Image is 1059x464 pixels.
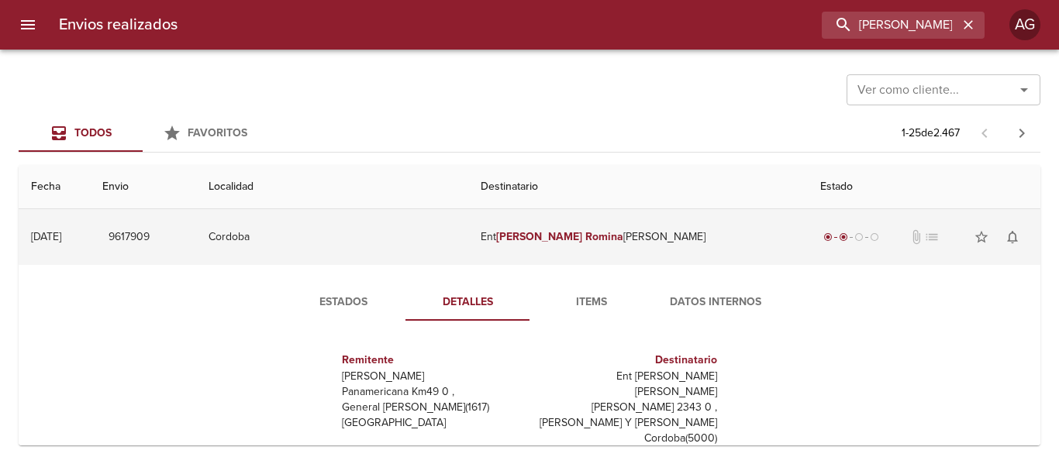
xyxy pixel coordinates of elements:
[870,232,879,242] span: radio_button_unchecked
[102,223,156,252] button: 9617909
[281,284,778,321] div: Tabs detalle de guia
[823,232,833,242] span: radio_button_checked
[342,415,523,431] p: [GEOGRAPHIC_DATA]
[539,293,644,312] span: Items
[924,229,940,245] span: No tiene pedido asociado
[196,209,468,265] td: Cordoba
[468,165,808,209] th: Destinatario
[1005,229,1020,245] span: notifications_none
[854,232,864,242] span: radio_button_unchecked
[19,165,90,209] th: Fecha
[291,293,396,312] span: Estados
[909,229,924,245] span: No tiene documentos adjuntos
[342,400,523,415] p: General [PERSON_NAME] ( 1617 )
[966,222,997,253] button: Agregar a favoritos
[188,126,247,139] span: Favoritos
[536,400,717,431] p: [PERSON_NAME] 2343 0 , [PERSON_NAME] Y [PERSON_NAME]
[902,125,960,141] p: 1 - 25 de 2.467
[1013,79,1035,101] button: Abrir
[196,165,468,209] th: Localidad
[536,352,717,369] h6: Destinatario
[822,12,958,39] input: buscar
[820,229,882,245] div: Despachado
[109,228,150,247] span: 9617909
[9,6,47,43] button: menu
[966,125,1003,140] span: Pagina anterior
[585,230,623,243] em: Romina
[839,232,848,242] span: radio_button_checked
[496,230,582,243] em: [PERSON_NAME]
[1003,115,1040,152] span: Pagina siguiente
[90,165,196,209] th: Envio
[342,369,523,384] p: [PERSON_NAME]
[997,222,1028,253] button: Activar notificaciones
[1009,9,1040,40] div: AG
[536,369,717,400] p: Ent [PERSON_NAME] [PERSON_NAME]
[663,293,768,312] span: Datos Internos
[342,352,523,369] h6: Remitente
[19,115,267,152] div: Tabs Envios
[808,165,1040,209] th: Estado
[31,230,61,243] div: [DATE]
[1009,9,1040,40] div: Abrir información de usuario
[59,12,178,37] h6: Envios realizados
[974,229,989,245] span: star_border
[74,126,112,139] span: Todos
[342,384,523,400] p: Panamericana Km49 0 ,
[468,209,808,265] td: Ent [PERSON_NAME]
[536,431,717,446] p: Cordoba ( 5000 )
[415,293,520,312] span: Detalles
